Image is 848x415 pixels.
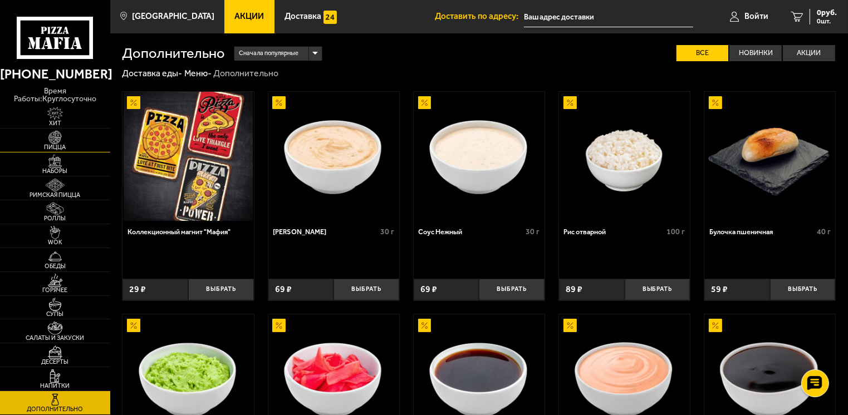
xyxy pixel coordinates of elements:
span: Доставить по адресу: [435,12,524,21]
img: Акционный [272,319,286,332]
img: Акционный [127,96,140,110]
img: Акционный [563,96,577,110]
div: Рис отварной [564,228,664,236]
span: 29 ₽ [129,285,146,294]
img: Акционный [563,319,577,332]
span: [GEOGRAPHIC_DATA] [132,12,214,21]
img: Соус Деликатес [269,92,398,221]
a: Доставка еды- [122,68,182,78]
h1: Дополнительно [122,46,225,60]
a: Меню- [184,68,212,78]
span: 69 ₽ [275,285,292,294]
span: 89 ₽ [566,285,582,294]
span: Войти [744,12,768,21]
a: АкционныйРис отварной [559,92,690,221]
span: Сначала популярные [239,45,298,62]
img: Рис отварной [560,92,689,221]
div: Булочка пшеничная [709,228,814,236]
button: Выбрать [188,279,254,300]
a: АкционныйСоус Деликатес [268,92,399,221]
img: Акционный [127,319,140,332]
img: Акционный [272,96,286,110]
button: Выбрать [770,279,836,300]
input: Ваш адрес доставки [524,7,694,27]
span: 0 шт. [817,18,837,24]
span: 69 ₽ [420,285,437,294]
span: 0 руб. [817,9,837,17]
label: Акции [783,45,835,61]
a: АкционныйБулочка пшеничная [704,92,835,221]
span: 30 г [380,227,394,236]
img: Акционный [709,319,722,332]
img: Булочка пшеничная [705,92,835,221]
div: Дополнительно [213,68,278,80]
img: Акционный [418,96,432,110]
img: Акционный [709,96,722,110]
span: Доставка [285,12,321,21]
img: Акционный [418,319,432,332]
label: Новинки [729,45,782,61]
span: 59 ₽ [711,285,728,294]
button: Выбрать [334,279,399,300]
button: Выбрать [625,279,690,300]
img: Соус Нежный [414,92,543,221]
span: 40 г [817,227,831,236]
span: 100 г [667,227,685,236]
span: 30 г [526,227,540,236]
div: Коллекционный магнит "Мафия" [128,228,246,236]
div: [PERSON_NAME] [273,228,378,236]
a: АкционныйКоллекционный магнит "Мафия" [122,92,253,221]
img: 15daf4d41897b9f0e9f617042186c801.svg [323,11,337,24]
a: АкционныйСоус Нежный [414,92,545,221]
button: Выбрать [479,279,545,300]
img: Коллекционный магнит "Мафия" [124,92,253,221]
span: Акции [235,12,264,21]
div: Соус Нежный [418,228,523,236]
label: Все [677,45,729,61]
